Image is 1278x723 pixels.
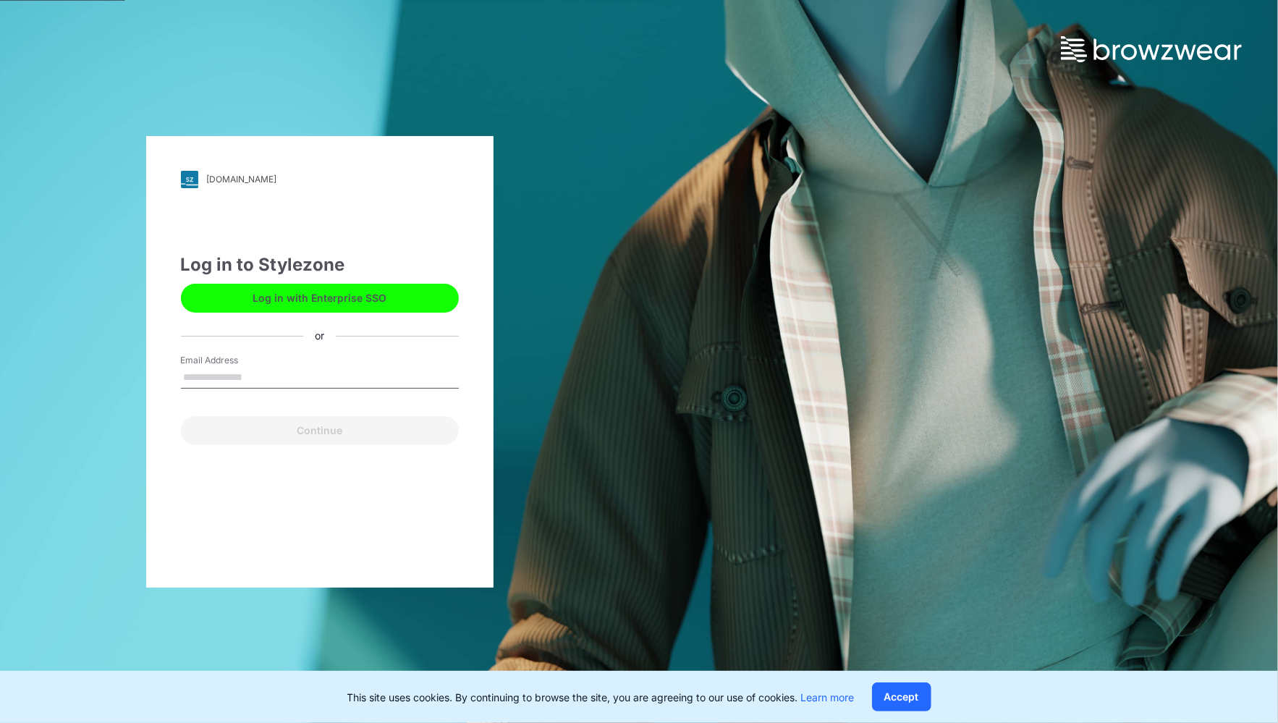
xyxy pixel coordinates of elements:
[303,329,336,344] div: or
[801,691,855,703] a: Learn more
[207,174,277,185] div: [DOMAIN_NAME]
[872,682,931,711] button: Accept
[181,171,198,188] img: svg+xml;base64,PHN2ZyB3aWR0aD0iMjgiIGhlaWdodD0iMjgiIHZpZXdCb3g9IjAgMCAyOCAyOCIgZmlsbD0ibm9uZSIgeG...
[181,252,459,278] div: Log in to Stylezone
[1061,36,1242,62] img: browzwear-logo.73288ffb.svg
[347,690,855,705] p: This site uses cookies. By continuing to browse the site, you are agreeing to our use of cookies.
[181,171,459,188] a: [DOMAIN_NAME]
[181,284,459,313] button: Log in with Enterprise SSO
[181,354,282,367] label: Email Address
